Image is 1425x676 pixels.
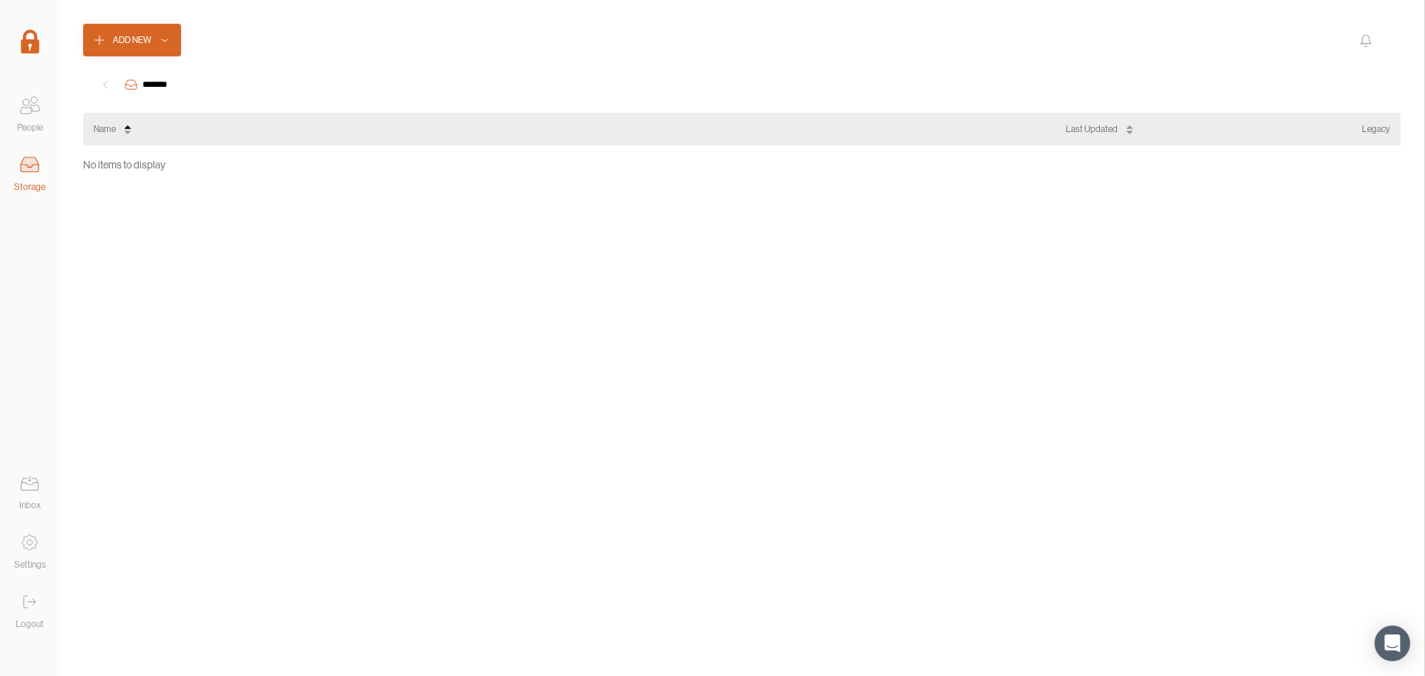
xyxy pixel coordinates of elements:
div: No items to display [83,154,1401,175]
div: Inbox [19,498,41,513]
div: Open Intercom Messenger [1375,626,1410,661]
div: Settings [14,557,46,572]
div: Legacy [1362,122,1390,137]
div: People [17,120,43,135]
div: Last Updated [1066,122,1118,137]
button: Add New [83,24,181,56]
div: Storage [14,180,45,194]
div: Name [94,122,116,137]
div: Add New [113,33,151,47]
div: Logout [16,617,44,631]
